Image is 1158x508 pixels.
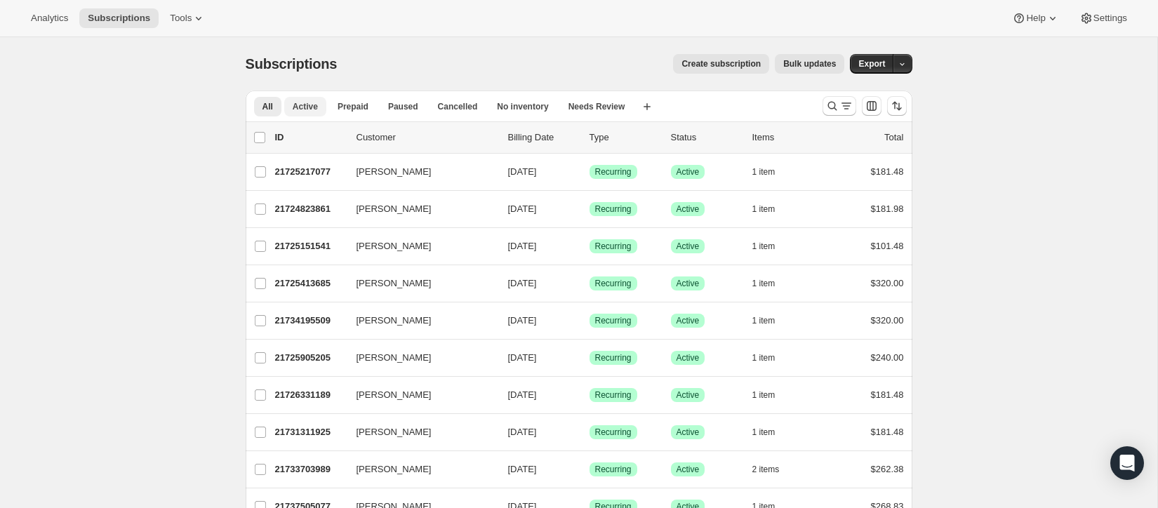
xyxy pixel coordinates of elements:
[508,203,537,214] span: [DATE]
[275,236,904,256] div: 21725151541[PERSON_NAME][DATE]SuccessRecurringSuccessActive1 item$101.48
[752,385,791,405] button: 1 item
[752,460,795,479] button: 2 items
[275,202,345,216] p: 21724823861
[275,239,345,253] p: 21725151541
[508,315,537,326] span: [DATE]
[590,131,660,145] div: Type
[348,421,488,443] button: [PERSON_NAME]
[275,460,904,479] div: 21733703989[PERSON_NAME][DATE]SuccessRecurringSuccessActive2 items$262.38
[752,241,776,252] span: 1 item
[752,348,791,368] button: 1 item
[595,315,632,326] span: Recurring
[357,202,432,216] span: [PERSON_NAME]
[871,241,904,251] span: $101.48
[357,388,432,402] span: [PERSON_NAME]
[508,352,537,363] span: [DATE]
[752,131,823,145] div: Items
[275,276,345,290] p: 21725413685
[508,278,537,288] span: [DATE]
[357,462,432,476] span: [PERSON_NAME]
[752,162,791,182] button: 1 item
[783,58,836,69] span: Bulk updates
[862,96,881,116] button: Customize table column order and visibility
[595,427,632,438] span: Recurring
[348,235,488,258] button: [PERSON_NAME]
[752,464,780,475] span: 2 items
[438,101,478,112] span: Cancelled
[357,314,432,328] span: [PERSON_NAME]
[752,199,791,219] button: 1 item
[595,203,632,215] span: Recurring
[275,425,345,439] p: 21731311925
[871,166,904,177] span: $181.48
[22,8,76,28] button: Analytics
[752,427,776,438] span: 1 item
[275,165,345,179] p: 21725217077
[568,101,625,112] span: Needs Review
[508,166,537,177] span: [DATE]
[348,309,488,332] button: [PERSON_NAME]
[752,166,776,178] span: 1 item
[31,13,68,24] span: Analytics
[677,427,700,438] span: Active
[275,162,904,182] div: 21725217077[PERSON_NAME][DATE]SuccessRecurringSuccessActive1 item$181.48
[871,464,904,474] span: $262.38
[677,464,700,475] span: Active
[752,315,776,326] span: 1 item
[348,347,488,369] button: [PERSON_NAME]
[1110,446,1144,480] div: Open Intercom Messenger
[508,427,537,437] span: [DATE]
[871,352,904,363] span: $240.00
[595,389,632,401] span: Recurring
[262,101,273,112] span: All
[275,388,345,402] p: 21726331189
[508,464,537,474] span: [DATE]
[850,54,893,74] button: Export
[170,13,192,24] span: Tools
[275,311,904,330] div: 21734195509[PERSON_NAME][DATE]SuccessRecurringSuccessActive1 item$320.00
[508,131,578,145] p: Billing Date
[357,131,497,145] p: Customer
[871,278,904,288] span: $320.00
[88,13,150,24] span: Subscriptions
[677,315,700,326] span: Active
[595,352,632,363] span: Recurring
[357,351,432,365] span: [PERSON_NAME]
[275,348,904,368] div: 21725905205[PERSON_NAME][DATE]SuccessRecurringSuccessActive1 item$240.00
[595,464,632,475] span: Recurring
[871,389,904,400] span: $181.48
[671,131,741,145] p: Status
[275,199,904,219] div: 21724823861[PERSON_NAME][DATE]SuccessRecurringSuccessActive1 item$181.98
[348,272,488,295] button: [PERSON_NAME]
[348,161,488,183] button: [PERSON_NAME]
[1004,8,1067,28] button: Help
[497,101,548,112] span: No inventory
[275,351,345,365] p: 21725905205
[752,422,791,442] button: 1 item
[388,101,418,112] span: Paused
[677,241,700,252] span: Active
[752,203,776,215] span: 1 item
[681,58,761,69] span: Create subscription
[1026,13,1045,24] span: Help
[677,389,700,401] span: Active
[884,131,903,145] p: Total
[348,458,488,481] button: [PERSON_NAME]
[752,274,791,293] button: 1 item
[752,236,791,256] button: 1 item
[673,54,769,74] button: Create subscription
[275,314,345,328] p: 21734195509
[275,274,904,293] div: 21725413685[PERSON_NAME][DATE]SuccessRecurringSuccessActive1 item$320.00
[357,165,432,179] span: [PERSON_NAME]
[275,131,345,145] p: ID
[636,97,658,116] button: Create new view
[1071,8,1136,28] button: Settings
[677,278,700,289] span: Active
[752,389,776,401] span: 1 item
[775,54,844,74] button: Bulk updates
[348,198,488,220] button: [PERSON_NAME]
[357,276,432,290] span: [PERSON_NAME]
[293,101,318,112] span: Active
[79,8,159,28] button: Subscriptions
[677,352,700,363] span: Active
